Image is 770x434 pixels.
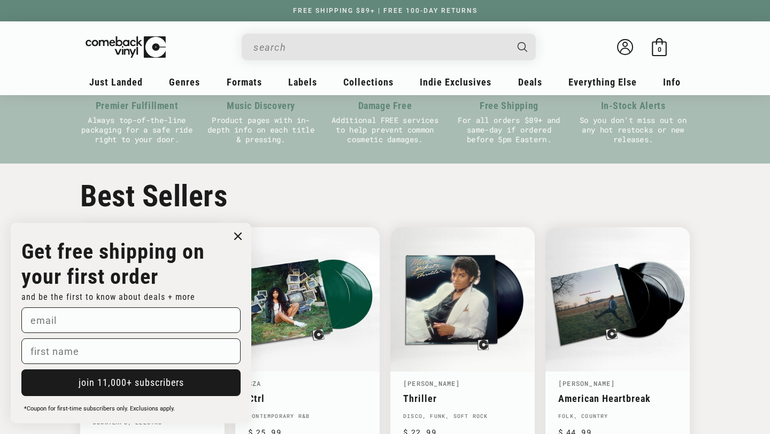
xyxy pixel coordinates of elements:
[204,115,318,144] p: Product pages with in-depth info on each title & pressing.
[343,76,394,88] span: Collections
[21,239,205,289] strong: Get free shipping on your first order
[204,98,318,113] h3: Music Discovery
[576,115,690,144] p: So you don't miss out on any hot restocks or new releases.
[328,98,442,113] h3: Damage Free
[403,393,522,404] a: Thriller
[288,76,317,88] span: Labels
[21,338,241,364] input: first name
[518,76,542,88] span: Deals
[576,98,690,113] h3: In-Stock Alerts
[80,179,690,214] h2: Best Sellers
[403,379,460,387] a: [PERSON_NAME]
[282,7,488,14] a: FREE SHIPPING $89+ | FREE 100-DAY RETURNS
[21,292,195,302] span: and be the first to know about deals + more
[248,393,367,404] a: Ctrl
[21,369,241,396] button: join 11,000+ subscribers
[89,76,143,88] span: Just Landed
[452,98,566,113] h3: Free Shipping
[452,115,566,144] p: For all orders $89+ and same-day if ordered before 5pm Eastern.
[568,76,637,88] span: Everything Else
[80,115,194,144] p: Always top-of-the-line packaging for a safe ride right to your door.
[169,76,200,88] span: Genres
[253,36,507,58] input: When autocomplete results are available use up and down arrows to review and enter to select
[328,115,442,144] p: Additional FREE services to help prevent common cosmetic damages.
[658,45,661,53] span: 0
[21,307,241,333] input: email
[227,76,262,88] span: Formats
[558,393,677,404] a: American Heartbreak
[80,98,194,113] h3: Premier Fulfillment
[558,379,615,387] a: [PERSON_NAME]
[242,34,536,60] div: Search
[509,34,537,60] button: Search
[230,228,246,244] button: Close dialog
[663,76,681,88] span: Info
[420,76,491,88] span: Indie Exclusives
[24,405,175,412] span: *Coupon for first-time subscribers only. Exclusions apply.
